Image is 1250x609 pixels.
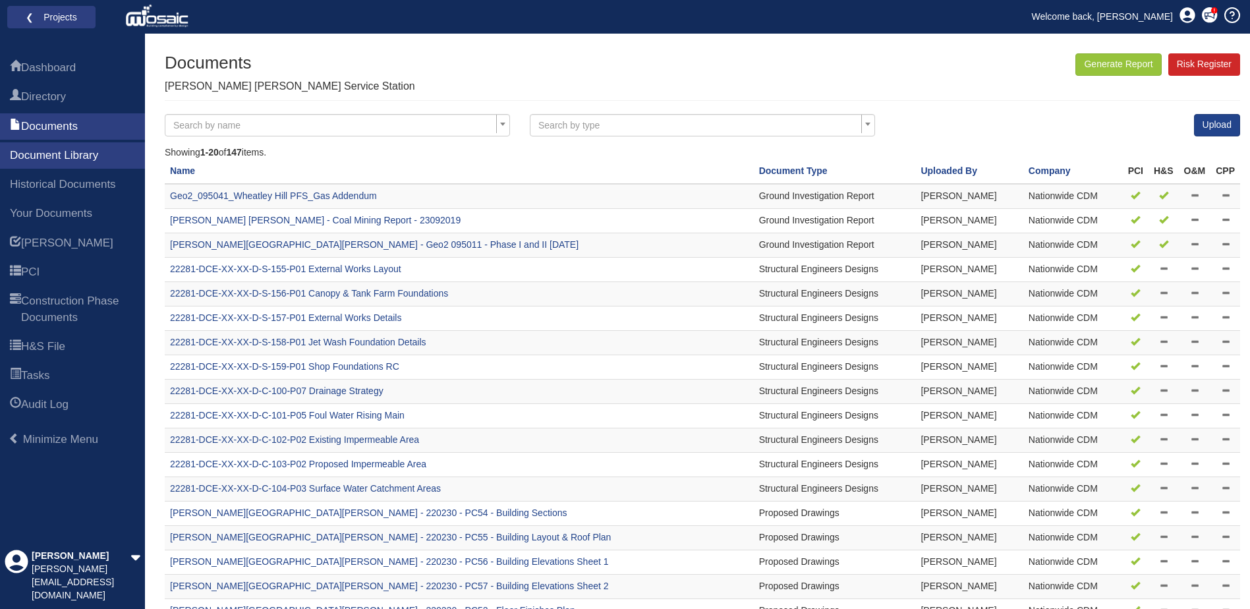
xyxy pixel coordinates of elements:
td: Ground Investigation Report [754,209,916,233]
span: Construction Phase Documents [10,294,21,326]
td: [PERSON_NAME] [915,526,1023,550]
td: Structural Engineers Designs [754,355,916,380]
a: 22281-DCE-XX-XX-D-S-158-P01 Jet Wash Foundation Details [170,337,426,347]
td: [PERSON_NAME] [915,453,1023,477]
span: Minimize Menu [9,433,20,444]
td: Nationwide CDM [1023,380,1123,404]
span: Construction Phase Documents [21,293,135,326]
td: [PERSON_NAME] [915,184,1023,208]
td: Proposed Drawings [754,526,916,550]
td: Structural Engineers Designs [754,258,916,282]
span: Minimize Menu [23,433,98,446]
a: 22281-DCE-XX-XX-D-C-100-P07 Drainage Strategy [170,386,384,396]
a: Upload [1194,114,1240,136]
td: Proposed Drawings [754,550,916,575]
span: Dashboard [21,60,76,76]
span: HARI [21,235,113,251]
a: 22281-DCE-XX-XX-D-S-155-P01 External Works Layout [170,264,401,274]
span: Your Documents [10,206,92,221]
td: [PERSON_NAME] [915,404,1023,428]
td: Nationwide CDM [1023,306,1123,331]
td: [PERSON_NAME] [915,258,1023,282]
td: Ground Investigation Report [754,233,916,258]
td: Nationwide CDM [1023,550,1123,575]
span: Document Library [10,148,98,163]
span: Documents [10,119,21,135]
td: Nationwide CDM [1023,331,1123,355]
a: Geo2_095041_Wheatley Hill PFS_Gas Addendum [170,190,377,201]
span: H&S File [10,339,21,355]
td: Nationwide CDM [1023,575,1123,599]
span: Dashboard [10,61,21,76]
a: 22281-DCE-XX-XX-D-S-156-P01 Canopy & Tank Farm Foundations [170,288,448,299]
span: Search by type [538,120,600,130]
div: [PERSON_NAME] [32,550,130,563]
a: 22281-DCE-XX-XX-D-S-157-P01 External Works Details [170,312,401,323]
span: Search by name [173,120,241,130]
a: 22281-DCE-XX-XX-D-S-159-P01 Shop Foundations RC [170,361,399,372]
td: Nationwide CDM [1023,502,1123,526]
span: Documents [21,119,78,134]
a: [PERSON_NAME][GEOGRAPHIC_DATA][PERSON_NAME] - 220230 - PC57 - Building Elevations Sheet 2 [170,581,609,591]
td: Nationwide CDM [1023,526,1123,550]
td: Nationwide CDM [1023,404,1123,428]
p: [PERSON_NAME] [PERSON_NAME] Service Station [165,79,415,94]
td: Nationwide CDM [1023,258,1123,282]
button: Generate Report [1075,53,1161,76]
td: Structural Engineers Designs [754,282,916,306]
td: Structural Engineers Designs [754,331,916,355]
a: Welcome back, [PERSON_NAME] [1022,7,1183,26]
span: PCI [21,264,40,280]
a: Name [170,165,195,176]
a: [PERSON_NAME] [PERSON_NAME] - Coal Mining Report - 23092019 [170,215,461,225]
td: [PERSON_NAME] [915,575,1023,599]
a: 22281-DCE-XX-XX-D-C-102-P02 Existing Impermeable Area [170,434,419,445]
td: [PERSON_NAME] [915,502,1023,526]
th: H&S [1149,159,1179,184]
b: 147 [226,147,241,158]
td: [PERSON_NAME] [915,282,1023,306]
div: Showing of items. [165,146,1240,159]
td: [PERSON_NAME] [915,477,1023,502]
span: Audit Log [21,397,69,413]
th: O&M [1179,159,1211,184]
b: 1-20 [200,147,219,158]
td: Nationwide CDM [1023,184,1123,208]
h1: Documents [165,53,415,72]
td: Nationwide CDM [1023,477,1123,502]
td: Structural Engineers Designs [754,380,916,404]
td: Nationwide CDM [1023,209,1123,233]
td: Nationwide CDM [1023,233,1123,258]
td: [PERSON_NAME] [915,550,1023,575]
span: Directory [21,89,66,105]
a: Uploaded By [921,165,977,176]
th: CPP [1210,159,1240,184]
td: [PERSON_NAME] [915,331,1023,355]
div: Profile [5,550,28,602]
td: Proposed Drawings [754,502,916,526]
td: Nationwide CDM [1023,355,1123,380]
span: Tasks [10,368,21,384]
span: Tasks [21,368,49,384]
td: Structural Engineers Designs [754,453,916,477]
span: PCI [10,265,21,281]
td: [PERSON_NAME] [915,233,1023,258]
a: Risk Register [1168,53,1240,76]
a: [PERSON_NAME][GEOGRAPHIC_DATA][PERSON_NAME] - 220230 - PC54 - Building Sections [170,507,567,518]
td: Structural Engineers Designs [754,306,916,331]
th: PCI [1123,159,1149,184]
a: [PERSON_NAME][GEOGRAPHIC_DATA][PERSON_NAME] - 220230 - PC56 - Building Elevations Sheet 1 [170,556,609,567]
a: Company [1029,165,1071,176]
a: [PERSON_NAME][GEOGRAPHIC_DATA][PERSON_NAME] - Geo2 095011 - Phase I and II [DATE] [170,239,579,250]
a: 22281-DCE-XX-XX-D-C-103-P02 Proposed Impermeable Area [170,459,426,469]
td: Proposed Drawings [754,575,916,599]
a: Document Type [759,165,828,176]
td: Ground Investigation Report [754,184,916,208]
div: [PERSON_NAME][EMAIL_ADDRESS][DOMAIN_NAME] [32,563,130,602]
span: Historical Documents [10,177,116,192]
a: 22281-DCE-XX-XX-D-C-104-P03 Surface Water Catchment Areas [170,483,441,494]
td: Structural Engineers Designs [754,404,916,428]
img: logo_white.png [125,3,192,30]
td: [PERSON_NAME] [915,355,1023,380]
td: Nationwide CDM [1023,453,1123,477]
